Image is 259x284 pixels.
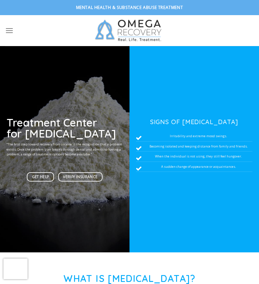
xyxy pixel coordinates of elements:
h1: Treatment Center for [MEDICAL_DATA] [7,117,123,139]
li: A sudden change of appearance or acquaintances. [136,162,252,172]
li: Irritability and extreme mood swings. [136,131,252,141]
iframe: reCAPTCHA [3,259,28,279]
img: Omega Recovery [91,15,168,46]
span: Verify Insurance [63,174,97,180]
li: Becoming isolated and keeping distance from family and friends. [136,141,252,151]
span: Get Help [32,174,49,180]
p: “The first step toward recovery from cocaine is the recognition that a problem exists. Once the p... [7,142,123,157]
li: When the individual is not using, they still feel hungover. [136,152,252,162]
a: Menu [5,22,13,39]
strong: Mental Health & Substance Abuse Treatment [76,4,183,10]
a: Get Help [27,172,54,182]
h3: Signs of [MEDICAL_DATA] [136,119,252,125]
a: Verify Insurance [58,172,103,182]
